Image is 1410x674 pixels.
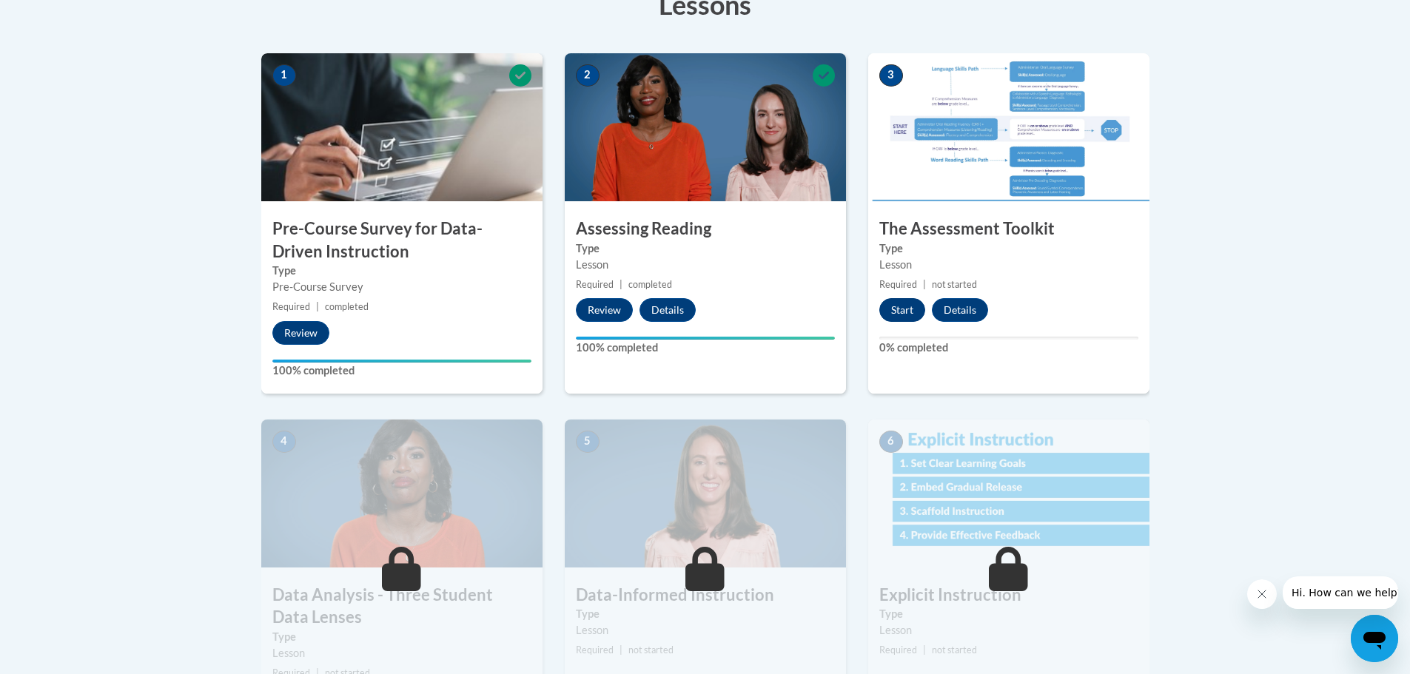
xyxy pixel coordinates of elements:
[879,298,925,322] button: Start
[879,431,903,453] span: 6
[565,218,846,240] h3: Assessing Reading
[316,301,319,312] span: |
[879,240,1138,257] label: Type
[868,419,1149,567] img: Course Image
[272,279,531,295] div: Pre-Course Survey
[565,584,846,607] h3: Data-Informed Instruction
[628,644,674,656] span: not started
[879,644,917,656] span: Required
[923,644,926,656] span: |
[879,340,1138,356] label: 0% completed
[576,622,835,638] div: Lesson
[576,257,835,273] div: Lesson
[272,363,531,379] label: 100% completed
[576,606,835,622] label: Type
[576,298,633,322] button: Review
[272,301,310,312] span: Required
[868,53,1149,201] img: Course Image
[9,10,120,22] span: Hi. How can we help?
[879,64,903,87] span: 3
[272,431,296,453] span: 4
[272,263,531,279] label: Type
[325,301,369,312] span: completed
[879,606,1138,622] label: Type
[565,53,846,201] img: Course Image
[272,360,531,363] div: Your progress
[576,644,614,656] span: Required
[576,340,835,356] label: 100% completed
[932,298,988,322] button: Details
[868,218,1149,240] h3: The Assessment Toolkit
[879,622,1138,638] div: Lesson
[932,644,977,656] span: not started
[639,298,696,322] button: Details
[272,645,531,661] div: Lesson
[261,53,543,201] img: Course Image
[261,419,543,567] img: Course Image
[272,629,531,645] label: Type
[868,584,1149,607] h3: Explicit Instruction
[576,240,835,257] label: Type
[1247,579,1277,609] iframe: Close message
[272,321,329,345] button: Review
[879,279,917,290] span: Required
[261,218,543,263] h3: Pre-Course Survey for Data-Driven Instruction
[261,584,543,630] h3: Data Analysis - Three Student Data Lenses
[923,279,926,290] span: |
[620,644,622,656] span: |
[1283,576,1398,609] iframe: Message from company
[576,337,835,340] div: Your progress
[272,64,296,87] span: 1
[620,279,622,290] span: |
[576,64,600,87] span: 2
[576,431,600,453] span: 5
[879,257,1138,273] div: Lesson
[628,279,672,290] span: completed
[565,419,846,567] img: Course Image
[576,279,614,290] span: Required
[1351,615,1398,662] iframe: Button to launch messaging window
[932,279,977,290] span: not started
